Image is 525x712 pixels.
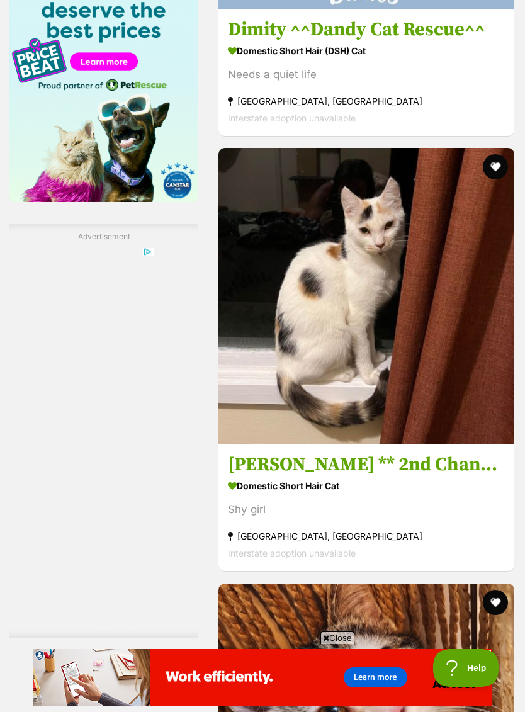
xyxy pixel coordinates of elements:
span: Interstate adoption unavailable [228,548,356,559]
strong: [GEOGRAPHIC_DATA], [GEOGRAPHIC_DATA] [228,93,505,110]
span: Close [320,631,354,644]
button: favourite [483,154,508,179]
span: Interstate adoption unavailable [228,113,356,123]
h3: Dimity ^^Dandy Cat Rescue^^ [228,18,505,42]
img: Lilly ** 2nd Chance Cat Rescue** - Domestic Short Hair Cat [218,148,514,444]
div: Needs a quiet life [228,66,505,83]
iframe: Help Scout Beacon - Open [433,649,500,687]
button: favourite [483,590,508,615]
strong: Domestic Short Hair Cat [228,477,505,495]
iframe: Advertisement [54,247,154,625]
div: Advertisement [9,224,198,638]
a: [PERSON_NAME] ** 2nd Chance Cat Rescue** Domestic Short Hair Cat Shy girl [GEOGRAPHIC_DATA], [GEO... [218,444,514,572]
iframe: Advertisement [33,649,492,706]
a: Dimity ^^Dandy Cat Rescue^^ Domestic Short Hair (DSH) Cat Needs a quiet life [GEOGRAPHIC_DATA], [... [218,8,514,136]
div: Shy girl [228,502,505,519]
strong: [GEOGRAPHIC_DATA], [GEOGRAPHIC_DATA] [228,528,505,545]
strong: Domestic Short Hair (DSH) Cat [228,42,505,60]
h3: [PERSON_NAME] ** 2nd Chance Cat Rescue** [228,453,505,477]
